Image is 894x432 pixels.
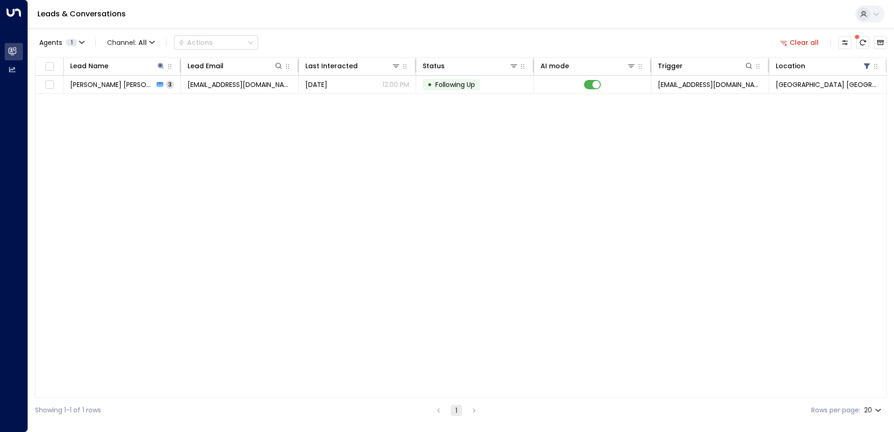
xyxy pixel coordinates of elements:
[43,61,55,72] span: Toggle select all
[658,60,683,72] div: Trigger
[35,405,101,415] div: Showing 1-1 of 1 rows
[43,79,55,91] span: Toggle select row
[451,405,462,416] button: page 1
[70,60,166,72] div: Lead Name
[37,8,126,19] a: Leads & Conversations
[658,60,753,72] div: Trigger
[838,36,851,49] button: Customize
[874,36,887,49] button: Archived Leads
[305,80,327,89] span: Oct 10, 2025
[187,60,223,72] div: Lead Email
[541,60,636,72] div: AI mode
[103,36,159,49] span: Channel:
[70,80,154,89] span: Connor Edwards
[811,405,860,415] label: Rows per page:
[427,77,432,93] div: •
[776,60,872,72] div: Location
[39,39,62,46] span: Agents
[187,60,283,72] div: Lead Email
[187,80,291,89] span: cedwardss@hotmail.com
[35,36,88,49] button: Agents1
[776,36,823,49] button: Clear all
[423,60,445,72] div: Status
[305,60,358,72] div: Last Interacted
[776,60,805,72] div: Location
[138,39,147,46] span: All
[435,80,475,89] span: Following Up
[174,36,258,50] button: Actions
[382,80,409,89] p: 12:00 PM
[166,80,174,88] span: 3
[305,60,401,72] div: Last Interacted
[776,80,880,89] span: Space Station St Johns Wood
[178,38,213,47] div: Actions
[174,36,258,50] div: Button group with a nested menu
[103,36,159,49] button: Channel:All
[66,39,77,46] span: 1
[541,60,569,72] div: AI mode
[433,404,480,416] nav: pagination navigation
[70,60,108,72] div: Lead Name
[423,60,518,72] div: Status
[658,80,762,89] span: leads@space-station.co.uk
[864,403,883,417] div: 20
[856,36,869,49] span: There are new threads available. Refresh the grid to view the latest updates.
